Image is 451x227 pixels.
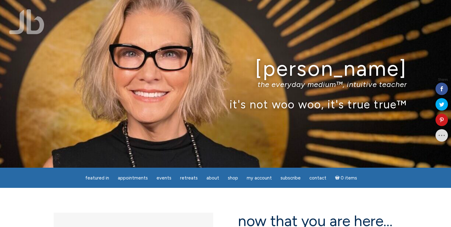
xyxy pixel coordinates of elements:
[180,175,198,181] span: Retreats
[206,175,219,181] span: About
[228,175,238,181] span: Shop
[114,172,152,184] a: Appointments
[309,175,326,181] span: Contact
[331,171,361,184] a: Cart0 items
[153,172,175,184] a: Events
[44,98,407,111] p: it's not woo woo, it's true true™
[44,57,407,80] h1: [PERSON_NAME]
[281,175,301,181] span: Subscribe
[438,78,448,81] span: Shares
[203,172,223,184] a: About
[118,175,148,181] span: Appointments
[341,176,357,180] span: 0 items
[247,175,272,181] span: My Account
[85,175,109,181] span: featured in
[9,9,44,34] img: Jamie Butler. The Everyday Medium
[224,172,242,184] a: Shop
[243,172,276,184] a: My Account
[176,172,201,184] a: Retreats
[44,80,407,89] p: the everyday medium™, intuitive teacher
[306,172,330,184] a: Contact
[277,172,304,184] a: Subscribe
[157,175,171,181] span: Events
[82,172,113,184] a: featured in
[335,175,341,181] i: Cart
